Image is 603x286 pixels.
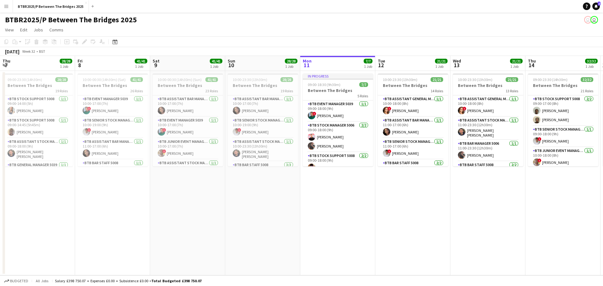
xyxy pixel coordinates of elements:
[13,0,89,13] button: BTBR2025/P Between The Bridges 2025
[280,89,293,93] span: 19 Roles
[3,26,16,34] a: View
[458,77,492,82] span: 10:00-23:30 (13h30m)
[77,62,83,69] span: 8
[49,27,63,33] span: Comms
[55,89,68,93] span: 19 Roles
[285,59,297,63] span: 28/28
[528,147,598,169] app-card-role: BTB Junior Event Manager 50391/110:00-18:00 (8h)![PERSON_NAME]
[378,58,385,64] span: Tue
[453,140,523,161] app-card-role: BTB Bar Manager 50061/111:00-23:30 (12h30m)[PERSON_NAME]
[39,49,45,54] div: BST
[303,73,373,78] div: In progress
[78,117,148,138] app-card-role: BTB Senior Stock Manager 50061/110:00-19:00 (9h)![PERSON_NAME]
[135,64,147,69] div: 1 Job
[463,107,466,111] span: !
[528,58,536,64] span: Thu
[228,161,298,201] app-card-role: BTB Bar Staff 50083/3
[3,161,73,183] app-card-role: BTB General Manager 50391/1
[585,59,598,63] span: 32/32
[20,27,27,33] span: Edit
[228,73,298,166] app-job-card: 10:00-23:30 (13h30m)28/28Between The Bridges19 RolesBTB Assistant Bar Manager 50061/110:00-17:00 ...
[78,159,148,181] app-card-role: BTB Bar Staff 50081/111:30-17:30 (6h)
[5,15,137,24] h1: BTBR2025/P Between The Bridges 2025
[151,278,202,283] span: Total Budgeted £398 750.07
[378,83,448,88] h3: Between The Bridges
[10,279,28,283] span: Budgeted
[153,159,223,183] app-card-role: BTB Assistant Stock Manager 50061/110:00-20:00 (10h)
[592,3,600,10] a: 2
[153,95,223,117] app-card-role: BTB Assistant Bar Manager 50061/110:00-17:00 (7h)[PERSON_NAME]
[228,83,298,88] h3: Between The Bridges
[205,77,218,82] span: 41/41
[3,73,73,166] app-job-card: 09:00-23:30 (14h30m)28/28Between The Bridges19 RolesBTB Stock support 50081/109:00-14:00 (5h)[PER...
[431,77,443,82] span: 21/21
[55,77,68,82] span: 28/28
[377,62,385,69] span: 12
[303,73,373,166] div: In progress09:00-18:30 (9h30m)7/7Between The Bridges5 RolesBTB Event Manager 50391/109:00-18:00 (...
[431,89,443,93] span: 14 Roles
[528,83,598,88] h3: Between The Bridges
[35,278,50,283] span: All jobs
[598,2,600,6] span: 2
[237,128,241,132] span: !
[312,112,316,116] span: !
[364,59,372,63] span: 7/7
[453,117,523,140] app-card-role: BTB Assistant Stock Manager 50061/111:00-23:30 (12h30m)[PERSON_NAME] [PERSON_NAME]
[60,64,72,69] div: 1 Job
[303,152,373,183] app-card-role: BTB Stock support 50082/209:00-18:00 (9h)[PERSON_NAME]
[78,58,83,64] span: Fri
[378,159,448,190] app-card-role: BTB Bar Staff 50082/211:30-17:30 (6h)
[303,122,373,152] app-card-role: BTB Stock Manager 50062/209:00-18:00 (9h)[PERSON_NAME][PERSON_NAME]
[158,77,202,82] span: 10:00-00:30 (14h30m) (Sun)
[303,88,373,93] h3: Between The Bridges
[584,16,592,24] app-user-avatar: Amy Cane
[359,82,368,87] span: 7/7
[87,128,91,132] span: !
[135,59,147,63] span: 41/41
[453,73,523,166] app-job-card: 10:00-23:30 (13h30m)21/21Between The Bridges13 RolesBTB Assistant General Manager 50061/110:00-18...
[153,83,223,88] h3: Between The Bridges
[585,64,597,69] div: 1 Job
[153,138,223,159] app-card-role: BTB Junior Event Manager 50391/110:00-17:00 (7h)![PERSON_NAME]
[453,95,523,117] app-card-role: BTB Assistant General Manager 50061/110:00-18:00 (8h)![PERSON_NAME]
[388,149,391,153] span: !
[538,159,541,162] span: !
[78,83,148,88] h3: Between The Bridges
[506,77,518,82] span: 21/21
[228,117,298,138] app-card-role: BTB Senior Stock Manager 50061/110:00-19:00 (9h)![PERSON_NAME]
[153,58,160,64] span: Sat
[153,73,223,166] app-job-card: 10:00-00:30 (14h30m) (Sun)41/41Between The Bridges23 RolesBTB Assistant Bar Manager 50061/110:00-...
[435,64,447,69] div: 1 Job
[528,73,598,166] div: 09:00-23:30 (14h30m)32/32Between The Bridges21 RolesBTB Stock support 50082/209:00-17:00 (8h)[PER...
[5,48,19,55] div: [DATE]
[21,49,36,54] span: Week 32
[152,62,160,69] span: 9
[83,77,126,82] span: 10:00-00:30 (14h30m) (Sat)
[130,77,143,82] span: 41/41
[130,89,143,93] span: 26 Roles
[308,82,340,87] span: 09:00-18:30 (9h30m)
[2,62,10,69] span: 7
[87,107,91,111] span: !
[34,27,43,33] span: Jobs
[302,62,312,69] span: 11
[303,100,373,122] app-card-role: BTB Event Manager 50391/109:00-18:00 (9h)![PERSON_NAME]
[233,77,267,82] span: 10:00-23:30 (13h30m)
[3,278,29,284] button: Budgeted
[303,58,312,64] span: Mon
[162,128,166,132] span: !
[228,58,235,64] span: Sun
[3,58,10,64] span: Thu
[378,73,448,166] div: 10:00-23:30 (13h30m)21/21Between The Bridges14 RolesBTB Assistant General Manager 50061/110:00-18...
[31,26,46,34] a: Jobs
[581,89,593,93] span: 21 Roles
[3,117,73,138] app-card-role: BTB Stock support 50081/109:00-14:45 (5h45m)[PERSON_NAME]
[285,64,297,69] div: 1 Job
[47,26,66,34] a: Comms
[527,62,536,69] span: 14
[78,73,148,166] app-job-card: 10:00-00:30 (14h30m) (Sat)41/41Between The Bridges26 RolesBTB Event Manager 50391/110:00-17:00 (7...
[453,83,523,88] h3: Between The Bridges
